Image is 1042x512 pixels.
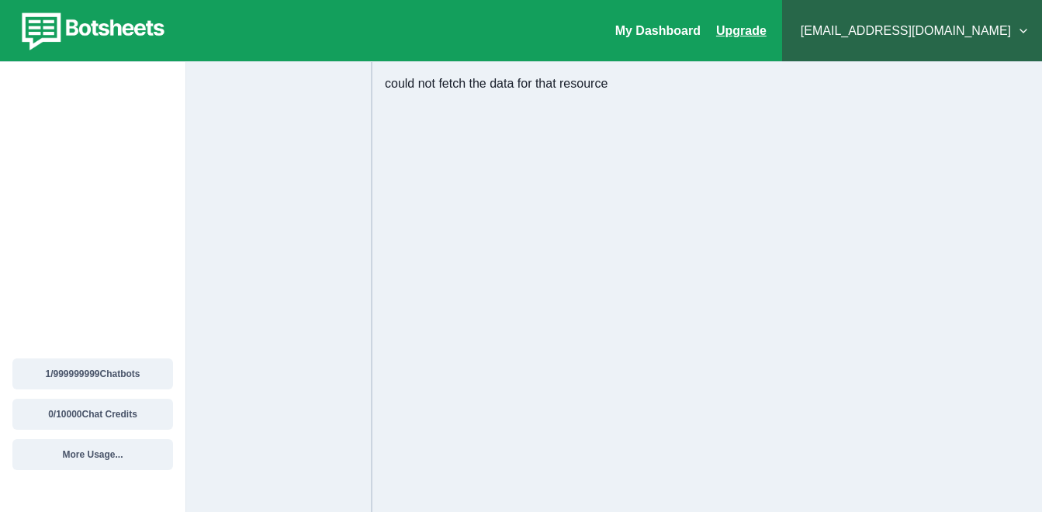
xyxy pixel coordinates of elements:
[385,74,1030,93] div: could not fetch the data for that resource
[12,399,173,430] button: 0/10000Chat Credits
[615,24,701,37] a: My Dashboard
[12,439,173,470] button: More Usage...
[12,9,169,53] img: botsheets-logo.png
[794,16,1030,47] button: [EMAIL_ADDRESS][DOMAIN_NAME]
[716,24,767,37] a: Upgrade
[12,358,173,389] button: 1/999999999Chatbots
